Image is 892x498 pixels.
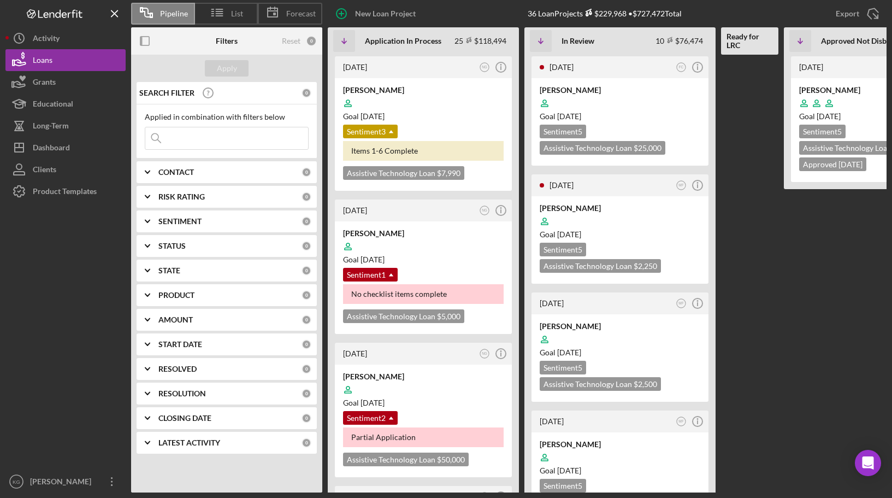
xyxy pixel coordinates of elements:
div: 0 [302,192,311,202]
div: Assistive Technology Loan [540,377,661,391]
div: 0 [302,438,311,448]
a: Dashboard [5,137,126,159]
div: Product Templates [33,180,97,205]
span: Goal [540,112,581,121]
div: Activity [33,27,60,52]
time: 10/09/2025 [557,348,581,357]
div: 0 [302,413,311,423]
div: 0 [302,216,311,226]
div: [PERSON_NAME] [343,228,504,239]
div: Sentiment 3 [343,125,398,138]
b: LATEST ACTIVITY [158,438,220,447]
b: In Review [562,37,594,45]
div: Applied in combination with filters below [145,113,309,121]
time: 10/18/2025 [361,112,385,121]
button: Grants [5,71,126,93]
div: Partial Application [343,427,504,447]
div: Educational [33,93,73,118]
a: Educational [5,93,126,115]
button: Clients [5,159,126,180]
time: 2025-09-18 04:57 [550,62,574,72]
b: START DATE [158,340,202,349]
a: Long-Term [5,115,126,137]
time: 2025-09-16 00:39 [540,298,564,308]
b: RESOLVED [158,365,197,373]
b: PRODUCT [158,291,194,300]
span: $25,000 [634,143,661,153]
button: KG[PERSON_NAME] [5,471,126,493]
text: FC [679,65,684,69]
div: 25 $118,494 [454,36,506,45]
div: Assistive Technology Loan [343,166,464,180]
span: Goal [540,466,581,475]
span: Goal [343,398,385,407]
time: 10/08/2025 [557,466,581,475]
b: CLOSING DATE [158,414,211,423]
span: Pipeline [160,9,188,18]
span: $5,000 [437,312,460,321]
span: Goal [799,112,841,121]
div: [PERSON_NAME] [540,439,700,450]
div: Reset [282,37,300,45]
div: Approved [DATE] [799,157,866,171]
div: Assistive Technology Loan [343,309,464,323]
button: MF [674,178,689,193]
div: Apply [217,60,237,77]
div: 0 [302,167,311,177]
time: 2025-09-18 16:49 [343,206,367,215]
div: Grants [33,71,56,96]
div: 36 Loan Projects • $727,472 Total [528,9,682,18]
button: Export [825,3,887,25]
a: [DATE]MF[PERSON_NAME]Goal [DATE]Sentiment5Assistive Technology Loan $2,250 [530,173,710,285]
time: 10/03/2025 [557,230,581,239]
time: 10/18/2025 [361,255,385,264]
span: Forecast [286,9,316,18]
time: 2025-09-17 04:51 [550,180,574,190]
time: 2025-09-17 19:05 [343,349,367,358]
span: List [231,9,243,18]
text: NG [482,352,487,356]
div: Dashboard [33,137,70,161]
div: Assistive Technology Loan [343,453,469,466]
time: 2025-09-18 21:35 [343,62,367,72]
div: 0 [302,88,311,98]
time: 2025-09-11 04:11 [799,62,823,72]
button: New Loan Project [328,3,427,25]
b: Filters [216,37,238,45]
text: MF [678,183,683,187]
span: Goal [343,255,385,264]
div: Clients [33,159,56,183]
b: RESOLUTION [158,389,206,398]
div: Sentiment 2 [343,411,398,425]
div: 10 $76,474 [655,36,703,45]
text: KG [13,479,20,485]
div: Export [836,3,859,25]
div: Sentiment 5 [540,125,586,138]
div: Items 1-6 Complete [343,141,504,161]
span: $2,250 [634,261,657,271]
b: CONTACT [158,168,194,177]
div: New Loan Project [355,3,416,25]
b: STATE [158,266,180,275]
div: 0 [306,36,317,46]
button: MF [674,296,689,311]
text: MF [678,301,683,305]
div: No checklist items complete [343,284,504,304]
div: Open Intercom Messenger [855,450,881,476]
a: Loans [5,49,126,71]
span: $2,500 [634,379,657,389]
div: [PERSON_NAME] [540,203,700,214]
div: 0 [302,364,311,374]
div: 0 [302,389,311,399]
b: SENTIMENT [158,217,202,226]
div: 0 [302,339,311,349]
button: MF [674,414,689,429]
div: Loans [33,49,52,74]
div: Sentiment 5 [540,479,586,493]
a: Activity [5,27,126,49]
b: Ready for LRC [726,32,773,50]
b: SEARCH FILTER [139,89,194,97]
div: [PERSON_NAME] [540,85,700,96]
